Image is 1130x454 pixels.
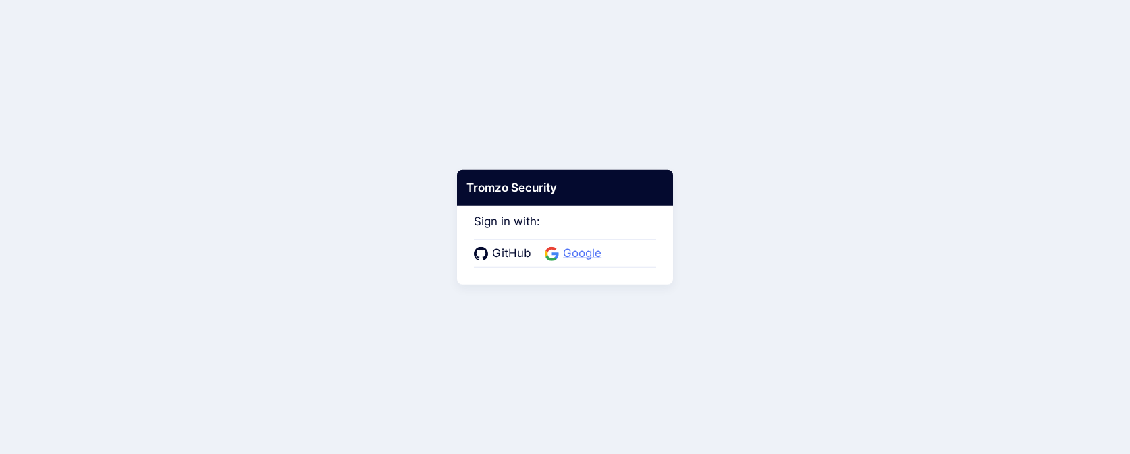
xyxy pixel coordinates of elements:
[488,245,535,262] span: GitHub
[457,169,673,206] div: Tromzo Security
[545,245,606,262] a: Google
[474,245,535,262] a: GitHub
[559,245,606,262] span: Google
[474,196,656,267] div: Sign in with:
